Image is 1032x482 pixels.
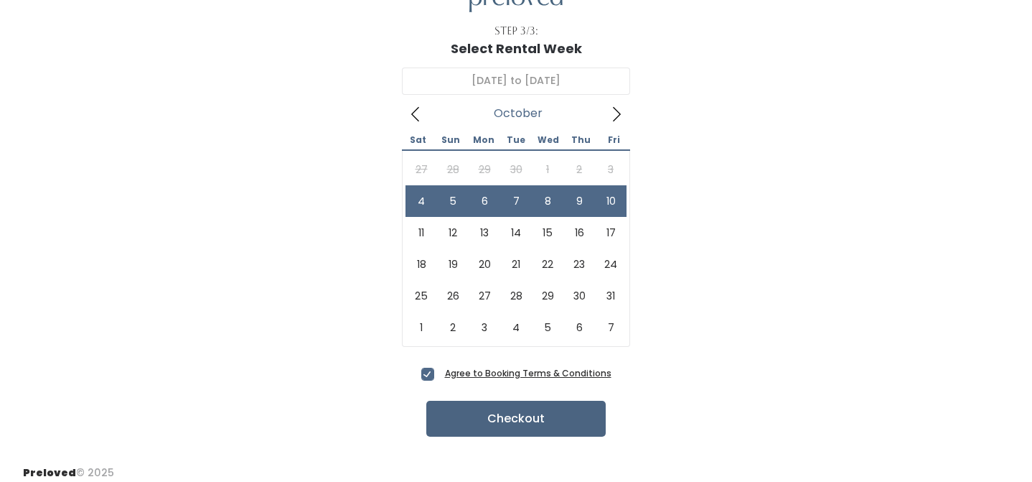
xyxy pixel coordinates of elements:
span: October 12, 2025 [437,217,469,249]
span: October 21, 2025 [500,249,532,280]
span: Preloved [23,465,76,480]
span: Mon [467,136,499,144]
div: Step 3/3: [494,24,538,39]
span: Sat [402,136,434,144]
span: October 15, 2025 [532,217,563,249]
span: October 13, 2025 [469,217,500,249]
span: Wed [533,136,565,144]
span: October 31, 2025 [595,280,627,312]
span: October 9, 2025 [563,185,595,217]
span: Fri [598,136,630,144]
span: October 22, 2025 [532,249,563,280]
span: October 7, 2025 [500,185,532,217]
span: October 24, 2025 [595,249,627,280]
span: October 20, 2025 [469,249,500,280]
span: October 28, 2025 [500,280,532,312]
span: October 19, 2025 [437,249,469,280]
span: November 1, 2025 [405,312,437,343]
span: October 14, 2025 [500,217,532,249]
span: October 25, 2025 [405,280,437,312]
span: October 4, 2025 [405,185,437,217]
span: October 5, 2025 [437,185,469,217]
span: October 8, 2025 [532,185,563,217]
span: November 6, 2025 [563,312,595,343]
span: October [494,111,543,116]
span: November 3, 2025 [469,312,500,343]
h1: Select Rental Week [451,42,582,56]
a: Agree to Booking Terms & Conditions [445,367,611,379]
span: October 6, 2025 [469,185,500,217]
span: October 18, 2025 [405,249,437,280]
span: Thu [565,136,597,144]
span: November 7, 2025 [595,312,627,343]
span: October 17, 2025 [595,217,627,249]
span: October 27, 2025 [469,280,500,312]
span: Tue [499,136,532,144]
span: October 10, 2025 [595,185,627,217]
span: November 2, 2025 [437,312,469,343]
div: © 2025 [23,454,114,481]
span: October 30, 2025 [563,280,595,312]
span: October 29, 2025 [532,280,563,312]
span: October 23, 2025 [563,249,595,280]
span: October 26, 2025 [437,280,469,312]
span: Sun [434,136,466,144]
span: November 5, 2025 [532,312,563,343]
span: October 11, 2025 [405,217,437,249]
span: November 4, 2025 [500,312,532,343]
button: Checkout [426,401,606,437]
input: Select week [402,68,630,95]
span: October 16, 2025 [563,217,595,249]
